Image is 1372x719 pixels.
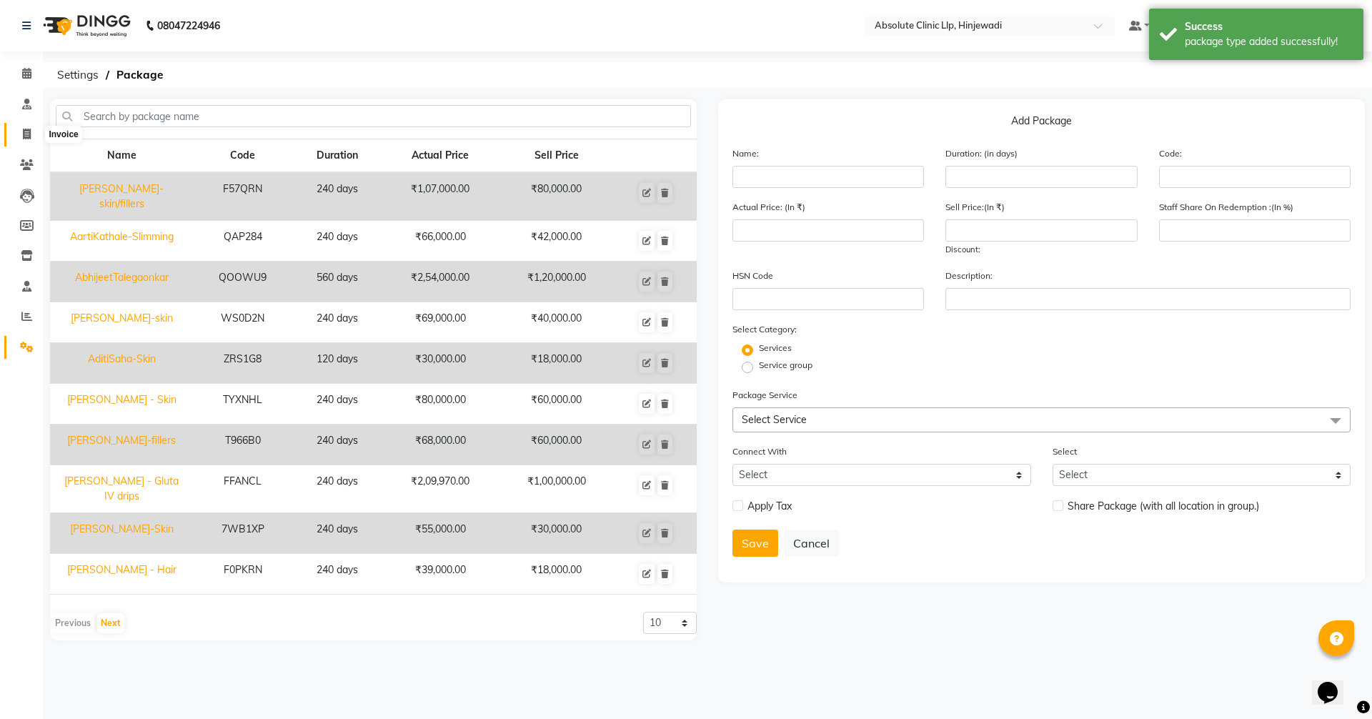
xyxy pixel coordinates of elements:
[382,513,498,554] td: ₹55,000.00
[499,172,615,221] td: ₹80,000.00
[742,413,807,426] span: Select Service
[382,172,498,221] td: ₹1,07,000.00
[292,465,382,513] td: 240 days
[499,513,615,554] td: ₹30,000.00
[50,513,193,554] td: [PERSON_NAME]-Skin
[732,389,797,402] label: Package Service
[292,262,382,302] td: 560 days
[50,384,193,425] td: [PERSON_NAME] - Skin
[193,139,292,173] th: Code
[50,554,193,595] td: [PERSON_NAME] - Hair
[732,323,797,336] label: Select Category:
[193,554,292,595] td: F0PKRN
[732,147,759,160] label: Name:
[292,139,382,173] th: Duration
[50,172,193,221] td: [PERSON_NAME]-skin/fillers
[50,221,193,262] td: AartiKathale-Slimming
[157,6,220,46] b: 08047224946
[1185,19,1353,34] div: Success
[193,221,292,262] td: QAP284
[56,105,691,127] input: Search by package name
[759,359,812,372] label: Service group
[382,554,498,595] td: ₹39,000.00
[732,530,778,557] button: Save
[499,262,615,302] td: ₹1,20,000.00
[499,384,615,425] td: ₹60,000.00
[50,425,193,465] td: [PERSON_NAME]-fillers
[382,384,498,425] td: ₹80,000.00
[1159,147,1182,160] label: Code:
[50,465,193,513] td: [PERSON_NAME] - Gluta IV drips
[382,343,498,384] td: ₹30,000.00
[50,139,193,173] th: Name
[1068,499,1259,514] span: Share Package (with all location in group.)
[292,384,382,425] td: 240 days
[499,425,615,465] td: ₹60,000.00
[499,343,615,384] td: ₹18,000.00
[50,302,193,343] td: [PERSON_NAME]-skin
[109,62,170,88] span: Package
[382,425,498,465] td: ₹68,000.00
[50,62,106,88] span: Settings
[193,262,292,302] td: QOOWU9
[945,269,993,282] label: Description:
[36,6,134,46] img: logo
[292,425,382,465] td: 240 days
[945,147,1018,160] label: Duration: (in days)
[732,201,805,214] label: Actual Price: (In ₹)
[1312,662,1358,705] iframe: chat widget
[499,465,615,513] td: ₹1,00,000.00
[193,425,292,465] td: T966B0
[193,384,292,425] td: TYXNHL
[1159,201,1293,214] label: Staff Share On Redemption :(In %)
[382,302,498,343] td: ₹69,000.00
[292,343,382,384] td: 120 days
[732,445,787,458] label: Connect With
[292,221,382,262] td: 240 days
[759,342,792,354] label: Services
[193,302,292,343] td: WS0D2N
[193,343,292,384] td: ZRS1G8
[499,554,615,595] td: ₹18,000.00
[193,513,292,554] td: 7WB1XP
[945,244,980,254] span: Discount:
[45,126,81,143] div: Invoice
[747,499,792,514] span: Apply Tax
[382,221,498,262] td: ₹66,000.00
[50,343,193,384] td: AditiSaha-Skin
[292,302,382,343] td: 240 days
[97,613,124,633] button: Next
[499,221,615,262] td: ₹42,000.00
[50,262,193,302] td: AbhijeetTalegaonkar
[292,513,382,554] td: 240 days
[499,302,615,343] td: ₹40,000.00
[382,262,498,302] td: ₹2,54,000.00
[382,139,498,173] th: Actual Price
[292,554,382,595] td: 240 days
[784,530,839,557] button: Cancel
[1185,34,1353,49] div: package type added successfully!
[732,114,1351,134] p: Add Package
[193,172,292,221] td: F57QRN
[499,139,615,173] th: Sell Price
[382,465,498,513] td: ₹2,09,970.00
[193,465,292,513] td: FFANCL
[292,172,382,221] td: 240 days
[1053,445,1077,458] label: Select
[732,269,773,282] label: HSN Code
[945,201,1005,214] label: Sell Price:(In ₹)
